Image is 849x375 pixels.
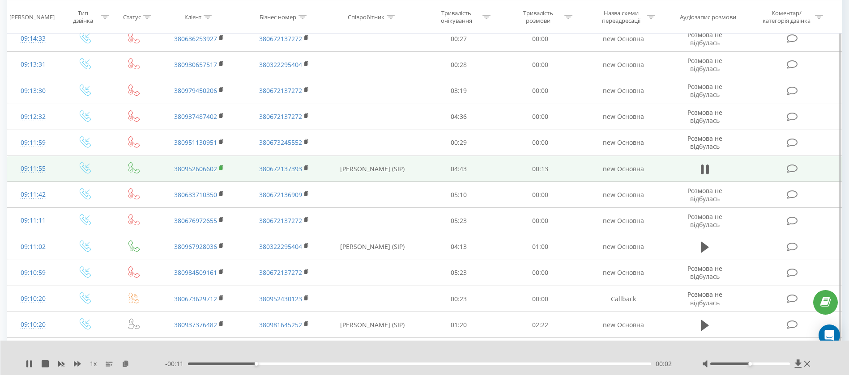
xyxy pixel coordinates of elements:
a: 380633710350 [174,190,217,199]
a: 380673629712 [174,295,217,303]
span: Розмова не відбулась [687,134,722,151]
div: 09:11:42 [16,186,50,203]
div: Open Intercom Messenger [819,324,840,346]
span: - 00:11 [165,359,188,368]
div: 09:12:32 [16,108,50,126]
span: Розмова не відбулась [687,82,722,99]
div: 09:10:59 [16,264,50,282]
div: 09:11:02 [16,238,50,256]
td: new Основна [581,338,666,364]
span: 00:02 [656,359,672,368]
td: new Основна [581,312,666,338]
td: 04:43 [418,156,499,182]
div: Тривалість розмови [514,9,562,25]
td: new Основна [581,104,666,130]
a: 380979450206 [174,86,217,95]
a: 380322295404 [259,60,302,69]
div: 09:10:20 [16,316,50,333]
td: new Основна [581,52,666,78]
span: Розмова не відбулась [687,290,722,307]
div: Клієнт [184,13,201,21]
div: 09:11:55 [16,160,50,177]
span: Розмова не відбулась [687,56,722,73]
div: Назва схеми переадресації [597,9,645,25]
div: Тривалість очікування [432,9,480,25]
td: 00:00 [499,208,581,234]
td: Callback [581,286,666,312]
a: 380937376482 [174,320,217,329]
div: 09:11:59 [16,134,50,152]
a: 380322295404 [259,242,302,251]
a: 380952606602 [174,164,217,173]
div: Тип дзвінка [67,9,99,25]
span: Розмова не відбулась [687,212,722,229]
td: new Основна [581,234,666,260]
a: 380951130951 [174,138,217,147]
td: 00:28 [418,52,499,78]
a: 380981645252 [259,320,302,329]
td: new Основна [581,260,666,286]
div: Статус [123,13,141,21]
td: 00:27 [418,26,499,52]
td: 03:19 [418,78,499,104]
td: new Основна [581,156,666,182]
a: 380967928036 [174,242,217,251]
a: 380672137272 [259,34,302,43]
td: 00:00 [499,260,581,286]
a: 380676972655 [174,216,217,225]
span: Розмова не відбулась [687,108,722,125]
a: 380984509161 [174,268,217,277]
td: 00:13 [499,156,581,182]
span: 1 x [90,359,97,368]
a: 380673245552 [259,138,302,147]
td: new Основна [581,78,666,104]
span: Розмова не відбулась [687,30,722,47]
div: Accessibility label [748,362,752,366]
td: 00:00 [499,104,581,130]
a: 380672137272 [259,86,302,95]
td: 05:10 [418,182,499,208]
td: 00:00 [499,78,581,104]
span: Розмова не відбулась [687,264,722,281]
div: 09:13:31 [16,56,50,73]
div: 09:14:33 [16,30,50,47]
td: 00:00 [499,52,581,78]
span: Розмова не відбулась [687,186,722,203]
a: 380672137393 [259,164,302,173]
td: 05:23 [418,338,499,364]
td: 04:36 [418,104,499,130]
td: 05:23 [418,208,499,234]
div: Коментар/категорія дзвінка [760,9,813,25]
td: 00:00 [499,26,581,52]
td: 00:29 [418,130,499,156]
td: [PERSON_NAME] (SIP) [327,156,418,182]
td: 02:22 [499,312,581,338]
a: 380672136909 [259,190,302,199]
a: 380930657517 [174,60,217,69]
td: [PERSON_NAME] (SIP) [327,312,418,338]
a: 380672137272 [259,268,302,277]
td: 00:00 [499,130,581,156]
td: new Основна [581,26,666,52]
td: new Основна [581,208,666,234]
td: 05:23 [418,260,499,286]
td: 01:00 [499,234,581,260]
td: 00:00 [499,286,581,312]
td: 00:00 [499,182,581,208]
td: 00:00 [499,338,581,364]
td: 04:13 [418,234,499,260]
td: 00:23 [418,286,499,312]
div: Співробітник [348,13,384,21]
div: 09:13:30 [16,82,50,100]
a: 380952430123 [259,295,302,303]
div: Аудіозапис розмови [680,13,736,21]
td: 01:20 [418,312,499,338]
a: 380937487402 [174,112,217,121]
div: Бізнес номер [260,13,296,21]
div: 09:10:20 [16,290,50,308]
td: new Основна [581,182,666,208]
td: [PERSON_NAME] (SIP) [327,234,418,260]
div: Accessibility label [255,362,258,366]
div: 09:11:11 [16,212,50,229]
a: 380672137272 [259,112,302,121]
